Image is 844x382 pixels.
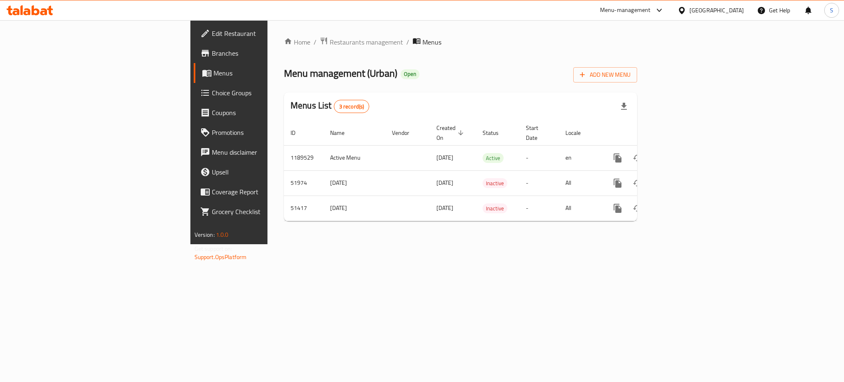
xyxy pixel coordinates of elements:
span: Branches [212,48,325,58]
a: Coverage Report [194,182,331,202]
span: ID [291,128,306,138]
nav: breadcrumb [284,37,637,47]
td: en [559,145,601,170]
div: Open [401,69,420,79]
span: Menus [422,37,441,47]
a: Choice Groups [194,83,331,103]
td: All [559,170,601,196]
span: Upsell [212,167,325,177]
button: more [608,198,628,218]
table: enhanced table [284,120,694,221]
span: Name [330,128,355,138]
a: Menu disclaimer [194,142,331,162]
a: Grocery Checklist [194,202,331,222]
td: [DATE] [324,170,385,196]
button: more [608,148,628,168]
span: Menu management ( Urban ) [284,64,397,83]
h2: Menus List [291,99,369,113]
button: Change Status [628,198,647,218]
span: S [830,6,833,15]
td: - [519,196,559,221]
td: Active Menu [324,145,385,170]
div: Export file [614,97,634,116]
span: Grocery Checklist [212,207,325,217]
span: Created On [436,123,466,143]
button: Add New Menu [573,67,637,83]
a: Menus [194,63,331,83]
td: [DATE] [324,196,385,221]
td: - [519,170,559,196]
div: Inactive [483,203,507,213]
div: [GEOGRAPHIC_DATA] [689,6,744,15]
span: 3 record(s) [334,103,369,111]
span: Active [483,153,504,163]
button: Change Status [628,148,647,168]
span: Open [401,71,420,78]
span: [DATE] [436,203,453,213]
span: Inactive [483,204,507,213]
span: Menus [213,68,325,78]
div: Menu-management [600,5,651,15]
span: Locale [565,128,591,138]
td: - [519,145,559,170]
span: Coupons [212,108,325,118]
span: Edit Restaurant [212,28,325,38]
th: Actions [601,120,694,146]
a: Support.OpsPlatform [195,252,247,262]
a: Branches [194,43,331,63]
span: Vendor [392,128,420,138]
a: Edit Restaurant [194,24,331,43]
span: Choice Groups [212,88,325,98]
li: / [406,37,409,47]
span: Add New Menu [580,70,631,80]
span: [DATE] [436,177,453,188]
span: Promotions [212,127,325,137]
span: Start Date [526,123,549,143]
div: Total records count [334,100,370,113]
span: Inactive [483,179,507,188]
span: Version: [195,229,215,240]
span: Status [483,128,509,138]
a: Coupons [194,103,331,123]
span: 1.0.0 [216,229,229,240]
button: more [608,173,628,193]
a: Promotions [194,123,331,142]
span: Restaurants management [330,37,403,47]
button: Change Status [628,173,647,193]
span: Get support on: [195,243,232,254]
span: [DATE] [436,152,453,163]
a: Restaurants management [320,37,403,47]
span: Menu disclaimer [212,147,325,157]
span: Coverage Report [212,187,325,197]
a: Upsell [194,162,331,182]
td: All [559,196,601,221]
